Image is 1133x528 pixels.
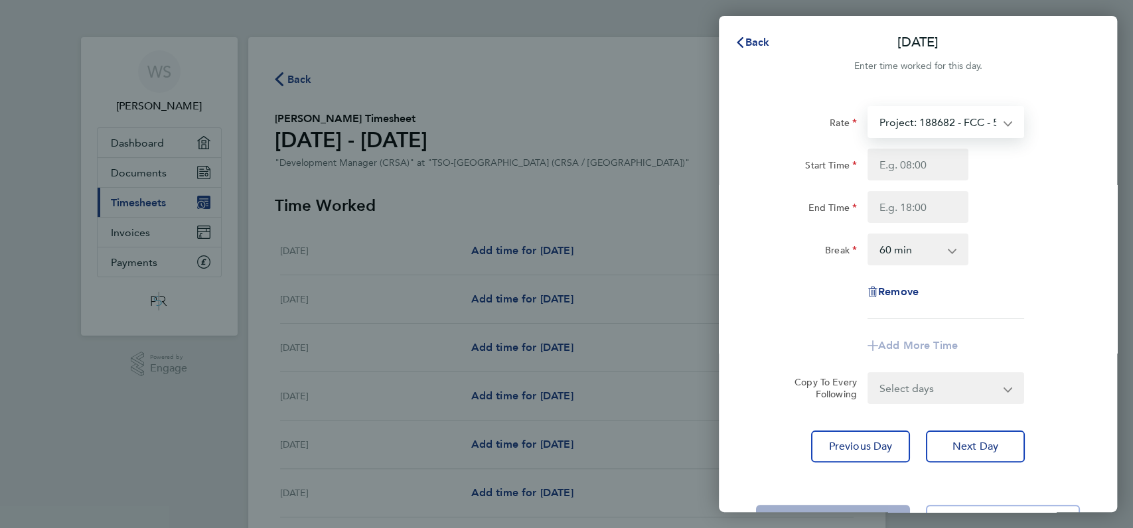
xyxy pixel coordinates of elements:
[952,440,998,453] span: Next Day
[897,33,939,52] p: [DATE]
[926,430,1025,462] button: Next Day
[830,117,857,133] label: Rate
[784,376,857,400] label: Copy To Every Following
[721,29,783,56] button: Back
[829,440,893,453] span: Previous Day
[745,36,770,48] span: Back
[868,191,968,223] input: E.g. 18:00
[825,244,857,260] label: Break
[868,287,919,297] button: Remove
[811,430,910,462] button: Previous Day
[808,202,857,218] label: End Time
[719,58,1117,74] div: Enter time worked for this day.
[805,159,857,175] label: Start Time
[878,285,919,298] span: Remove
[868,149,968,180] input: E.g. 08:00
